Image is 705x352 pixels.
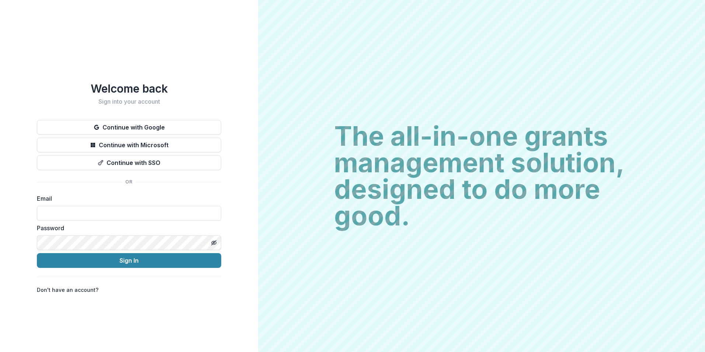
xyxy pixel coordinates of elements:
button: Continue with SSO [37,155,221,170]
button: Sign In [37,253,221,268]
p: Don't have an account? [37,286,98,294]
button: Continue with Google [37,120,221,135]
label: Password [37,224,217,232]
label: Email [37,194,217,203]
button: Toggle password visibility [208,237,220,249]
button: Continue with Microsoft [37,138,221,152]
h1: Welcome back [37,82,221,95]
h2: Sign into your account [37,98,221,105]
